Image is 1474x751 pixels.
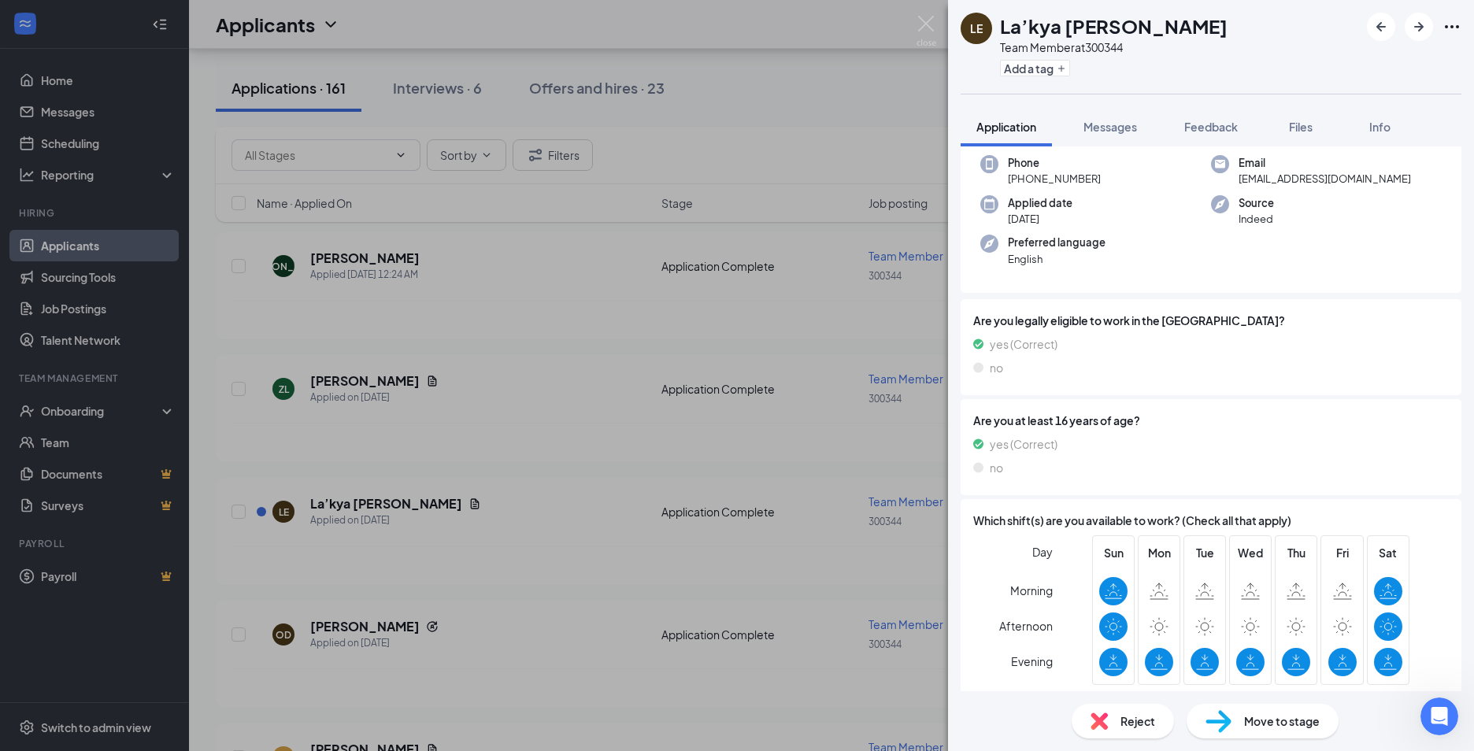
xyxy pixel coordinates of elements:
[1032,543,1053,560] span: Day
[1374,544,1402,561] span: Sat
[1405,13,1433,41] button: ArrowRight
[990,435,1057,453] span: yes (Correct)
[1057,64,1066,73] svg: Plus
[1008,155,1101,171] span: Phone
[976,120,1036,134] span: Application
[1008,171,1101,187] span: [PHONE_NUMBER]
[1369,120,1391,134] span: Info
[1239,211,1274,227] span: Indeed
[1083,120,1137,134] span: Messages
[999,612,1053,640] span: Afternoon
[1236,544,1265,561] span: Wed
[1289,120,1313,134] span: Files
[1008,235,1105,250] span: Preferred language
[1409,17,1428,36] svg: ArrowRight
[1010,576,1053,605] span: Morning
[1008,195,1072,211] span: Applied date
[1372,17,1391,36] svg: ArrowLeftNew
[1443,17,1461,36] svg: Ellipses
[1420,697,1458,735] iframe: Intercom live chat
[973,512,1291,529] span: Which shift(s) are you available to work? (Check all that apply)
[970,20,983,36] div: LE
[1008,251,1105,267] span: English
[1000,60,1070,76] button: PlusAdd a tag
[1328,544,1357,561] span: Fri
[973,312,1449,329] span: Are you legally eligible to work in the [GEOGRAPHIC_DATA]?
[1000,39,1228,55] div: Team Member at 300344
[1367,13,1395,41] button: ArrowLeftNew
[1145,544,1173,561] span: Mon
[1244,712,1320,730] span: Move to stage
[1239,171,1411,187] span: [EMAIL_ADDRESS][DOMAIN_NAME]
[1120,712,1155,730] span: Reject
[1011,647,1053,675] span: Evening
[1282,544,1310,561] span: Thu
[973,412,1449,429] span: Are you at least 16 years of age?
[1239,195,1274,211] span: Source
[1099,544,1128,561] span: Sun
[990,459,1003,476] span: no
[990,335,1057,353] span: yes (Correct)
[1191,544,1219,561] span: Tue
[990,359,1003,376] span: no
[1184,120,1238,134] span: Feedback
[1239,155,1411,171] span: Email
[1000,13,1228,39] h1: La’kya [PERSON_NAME]
[1008,211,1072,227] span: [DATE]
